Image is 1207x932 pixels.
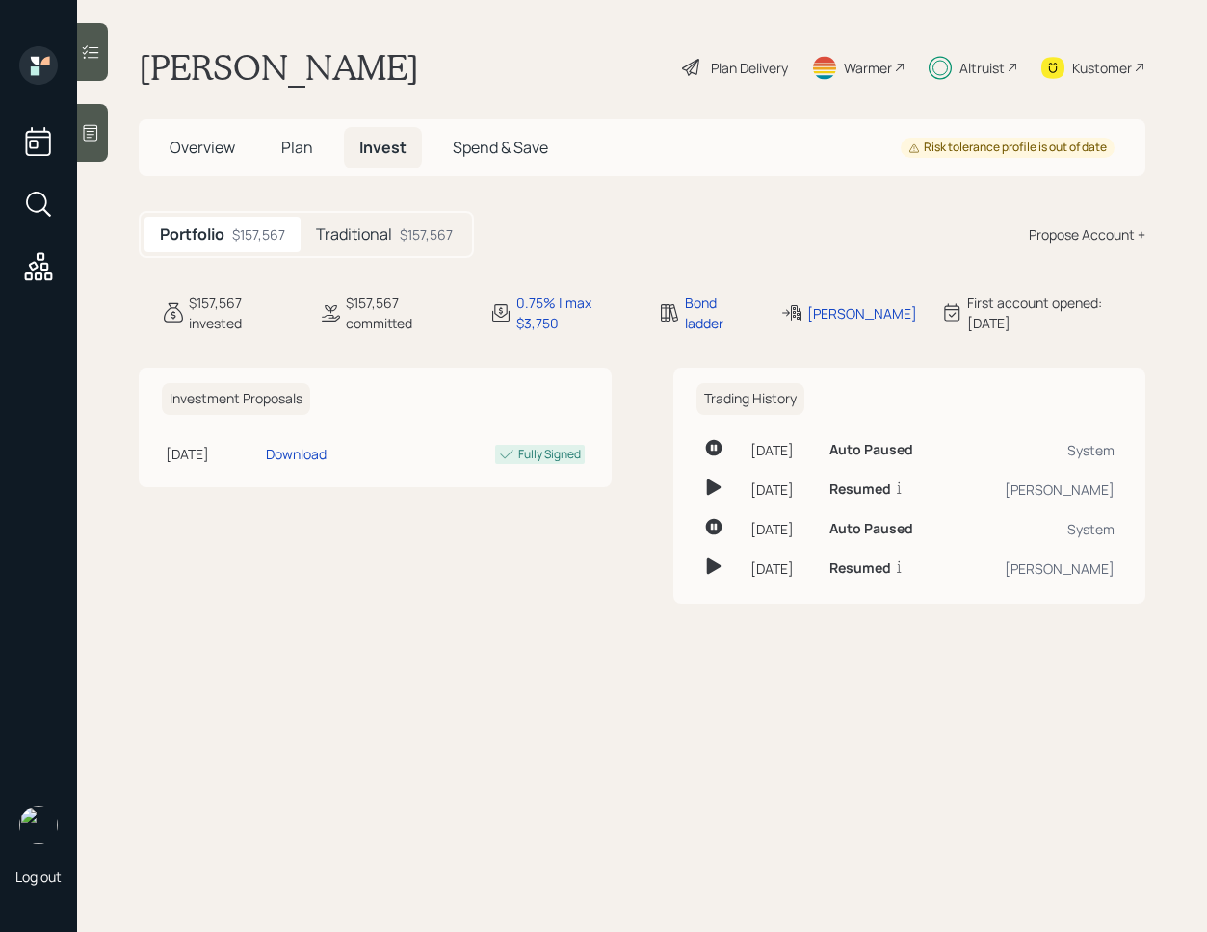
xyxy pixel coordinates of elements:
div: First account opened: [DATE] [967,293,1145,333]
div: [DATE] [166,444,258,464]
span: Spend & Save [453,137,548,158]
span: Invest [359,137,407,158]
h1: [PERSON_NAME] [139,46,419,89]
div: [DATE] [750,440,814,460]
img: retirable_logo.png [19,806,58,844]
div: Kustomer [1072,58,1132,78]
div: [PERSON_NAME] [962,558,1115,579]
div: Risk tolerance profile is out of date [908,140,1107,156]
div: Log out [15,867,62,886]
div: $157,567 committed [346,293,466,333]
h6: Resumed [829,481,891,498]
div: [DATE] [750,558,814,579]
div: [DATE] [750,519,814,539]
h6: Auto Paused [829,521,913,537]
h6: Trading History [696,383,804,415]
span: Overview [170,137,235,158]
div: Download [266,444,327,464]
div: System [962,519,1115,539]
div: $157,567 invested [189,293,296,333]
div: System [962,440,1115,460]
div: Altruist [959,58,1005,78]
div: Bond ladder [685,293,757,333]
h6: Investment Proposals [162,383,310,415]
div: [PERSON_NAME] [807,303,917,324]
div: Plan Delivery [711,58,788,78]
div: 0.75% | max $3,750 [516,293,635,333]
h5: Traditional [316,225,392,244]
div: Fully Signed [518,446,581,463]
div: Warmer [844,58,892,78]
h6: Auto Paused [829,442,913,458]
div: $157,567 [232,224,285,245]
span: Plan [281,137,313,158]
h5: Portfolio [160,225,224,244]
div: Propose Account + [1029,224,1145,245]
div: [PERSON_NAME] [962,479,1115,500]
div: [DATE] [750,479,814,500]
h6: Resumed [829,560,891,577]
div: $157,567 [400,224,453,245]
